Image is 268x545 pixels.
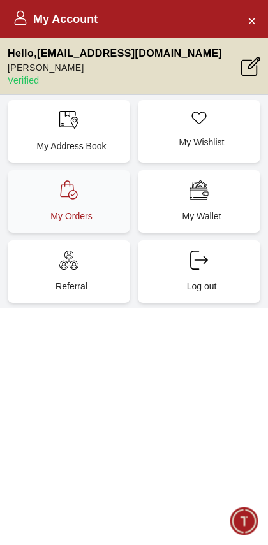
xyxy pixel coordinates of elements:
[148,280,255,293] p: Log out
[241,10,262,31] button: Close Account
[6,6,32,32] em: Back
[18,210,125,222] p: My Orders
[236,6,262,32] em: Minimize
[35,13,160,25] div: Conversation
[8,74,222,87] p: Verified
[13,10,98,28] h2: My Account
[18,140,125,152] p: My Address Book
[8,46,222,61] p: Hello , [EMAIL_ADDRESS][DOMAIN_NAME]
[230,507,258,535] div: Chat Widget
[148,210,255,222] p: My Wallet
[8,61,222,74] p: [PERSON_NAME]
[18,280,125,293] p: Referral
[148,136,255,149] p: My Wishlist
